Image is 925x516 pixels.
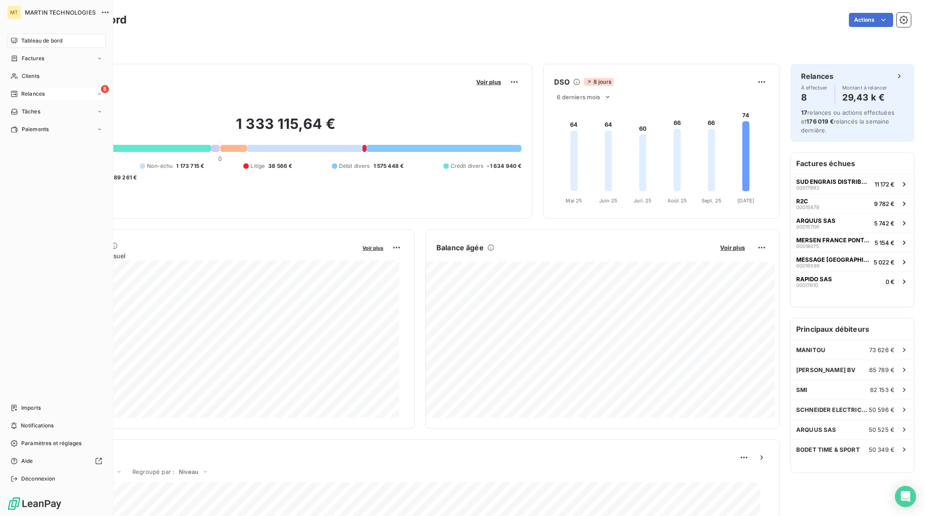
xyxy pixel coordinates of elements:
span: Voir plus [362,245,383,251]
span: Déconnexion [21,475,55,483]
span: Notifications [21,422,54,430]
tspan: [DATE] [738,198,755,204]
span: RAPIDO SAS [796,275,832,283]
button: Voir plus [360,244,386,252]
h6: Balance âgée [436,242,484,253]
span: -89 261 € [111,174,137,182]
span: MESSAGE [GEOGRAPHIC_DATA] [796,256,870,263]
span: 50 349 € [869,446,894,453]
span: MARTIN TECHNOLOGIES [25,9,96,16]
span: ARQUUS SAS [796,426,836,433]
span: 9 782 € [874,200,894,207]
span: Non-échu [147,162,173,170]
span: 8 jours [584,78,614,86]
a: Aide [7,454,106,468]
span: 00017993 [796,185,819,190]
span: 38 566 € [268,162,292,170]
span: Paramètres et réglages [21,439,81,447]
span: Aide [21,457,33,465]
button: Actions [849,13,893,27]
span: 17 [801,109,807,116]
span: Chiffre d'affaires mensuel [50,251,356,260]
span: 0 € [886,278,894,285]
img: Logo LeanPay [7,497,62,511]
span: 5 022 € [874,259,894,266]
span: 0 [218,155,222,162]
span: 1 173 715 € [176,162,204,170]
span: 1 575 448 € [374,162,404,170]
div: Open Intercom Messenger [895,486,916,507]
span: 5 154 € [875,239,894,246]
button: Voir plus [474,78,504,86]
h4: 8 [801,90,828,105]
span: Imports [21,404,41,412]
span: 00017610 [796,283,818,288]
span: MANITOU [796,346,825,353]
span: Crédit divers [451,162,484,170]
span: [PERSON_NAME] BV [796,366,856,373]
span: R2C [796,198,808,205]
span: Paiements [22,125,49,133]
span: 50 525 € [869,426,894,433]
span: Litige [251,162,265,170]
span: Voir plus [476,78,501,85]
span: 00015879 [796,205,819,210]
span: ARQUUS SAS [796,217,836,224]
span: Regroupé par : [132,468,174,475]
button: Voir plus [717,244,748,252]
h6: Factures échues [791,153,914,174]
span: Débit divers [339,162,370,170]
span: 5 742 € [874,220,894,227]
span: 65 789 € [869,366,894,373]
div: MT [7,5,21,19]
span: Niveau [179,468,198,475]
h6: Principaux débiteurs [791,318,914,340]
tspan: Août 25 [667,198,687,204]
span: Montant à relancer [842,85,887,90]
span: relances ou actions effectuées et relancés la semaine dernière. [801,109,894,134]
span: Relances [21,90,45,98]
tspan: Juin 25 [599,198,617,204]
span: Clients [22,72,39,80]
span: 50 596 € [869,406,894,413]
span: SCHNEIDER ELECTRIC FRANCE SAS [796,406,869,413]
h2: 1 333 115,64 € [50,115,521,142]
span: Factures [22,54,44,62]
tspan: Sept. 25 [701,198,721,204]
span: -1 634 940 € [487,162,521,170]
button: ARQUUS SAS000157065 742 € [791,213,914,233]
span: À effectuer [801,85,828,90]
span: 00016596 [796,263,820,268]
span: Tâches [22,108,40,116]
button: MESSAGE [GEOGRAPHIC_DATA]000165965 022 € [791,252,914,272]
span: Tableau de bord [21,37,62,45]
span: 6 derniers mois [557,93,600,101]
button: SUD ENGRAIS DISTRIBUTION0001799311 172 € [791,174,914,194]
button: R2C000158799 782 € [791,194,914,213]
h4: 29,43 k € [842,90,887,105]
span: 176 019 € [806,118,833,125]
span: 62 153 € [870,386,894,393]
span: SMI [796,386,807,393]
span: BODET TIME & SPORT [796,446,860,453]
span: 00018075 [796,244,819,249]
span: 11 172 € [875,181,894,188]
span: 8 [101,85,109,93]
tspan: Juil. 25 [634,198,651,204]
span: SUD ENGRAIS DISTRIBUTION [796,178,871,185]
span: 73 626 € [869,346,894,353]
button: MERSEN FRANCE PONTARLIER SAS000180755 154 € [791,233,914,252]
span: 00015706 [796,224,819,229]
tspan: Mai 25 [566,198,582,204]
h6: Relances [801,71,833,81]
span: Voir plus [720,244,745,251]
span: MERSEN FRANCE PONTARLIER SAS [796,237,871,244]
button: RAPIDO SAS000176100 € [791,272,914,291]
h6: DSO [554,77,569,87]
